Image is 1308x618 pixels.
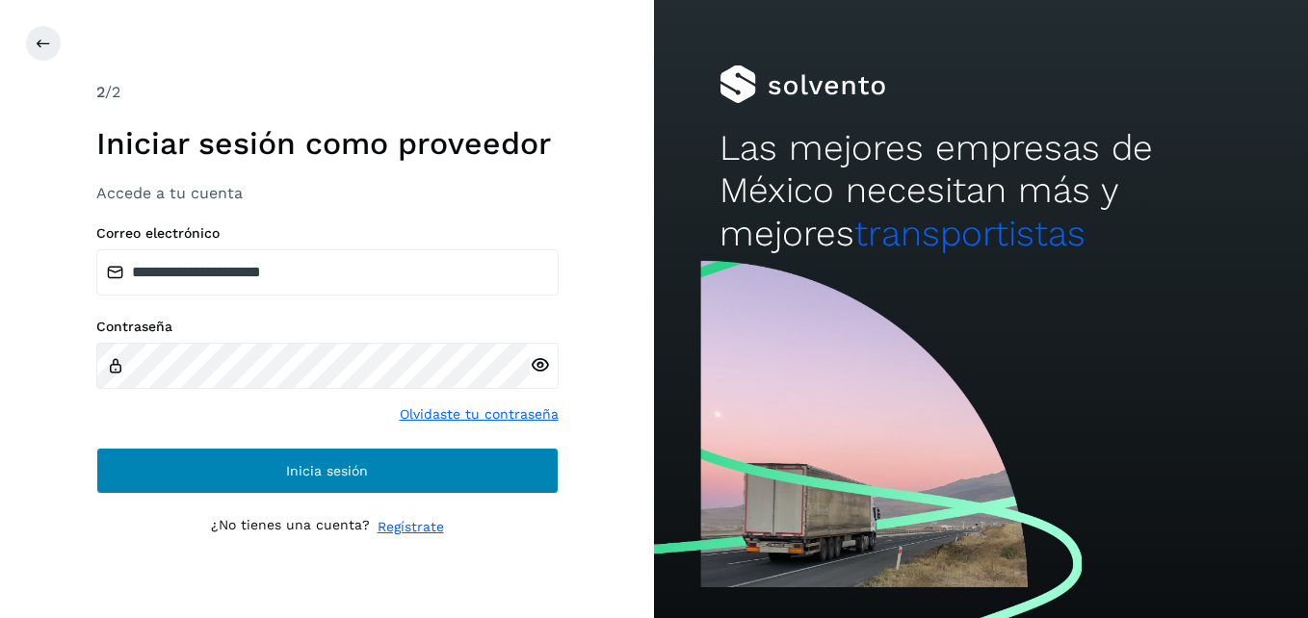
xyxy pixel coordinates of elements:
[96,83,105,101] span: 2
[400,404,559,425] a: Olvidaste tu contraseña
[96,448,559,494] button: Inicia sesión
[96,225,559,242] label: Correo electrónico
[211,517,370,537] p: ¿No tienes una cuenta?
[96,81,559,104] div: /2
[719,127,1243,255] h2: Las mejores empresas de México necesitan más y mejores
[286,464,368,477] span: Inicia sesión
[96,319,559,335] label: Contraseña
[96,125,559,162] h1: Iniciar sesión como proveedor
[854,213,1086,254] span: transportistas
[378,517,444,537] a: Regístrate
[96,184,559,202] h3: Accede a tu cuenta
